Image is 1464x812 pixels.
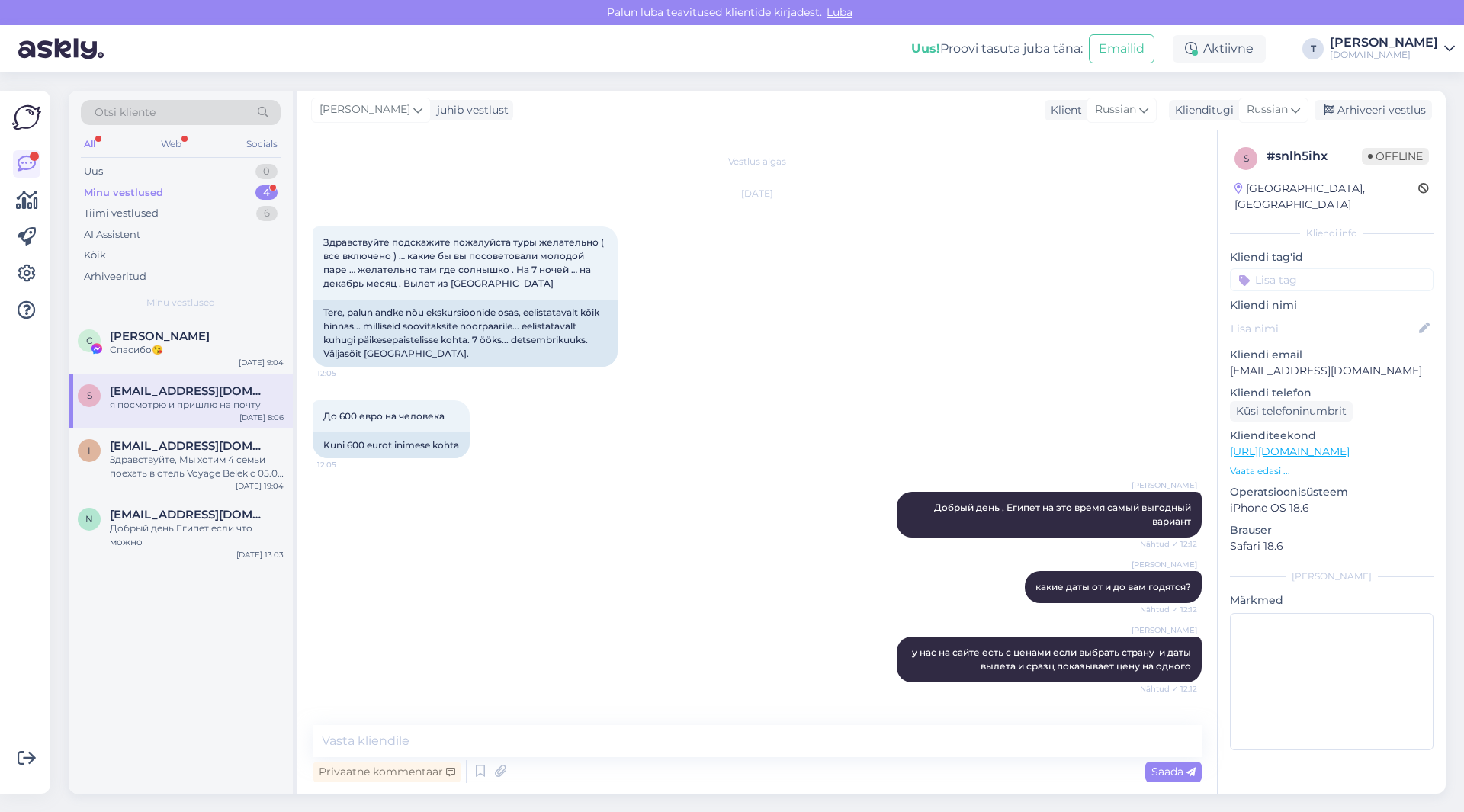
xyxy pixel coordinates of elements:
[110,343,284,357] div: Спасибо😘
[313,762,461,782] div: Privaatne kommentaar
[1267,147,1362,165] div: # snlh5ihx
[313,300,618,367] div: Tere, palun andke nõu ekskursioonide osas, eelistatavalt kõik hinnas... milliseid soovitaksite no...
[110,329,210,343] span: Светлана Дивонина
[1230,297,1433,313] p: Kliendi nimi
[1230,484,1433,500] p: Operatsioonisüsteem
[110,398,284,412] div: я посмотрю и пришлю на почту
[323,236,606,289] span: Здравствуйте подскажите пожалуйста туры желательно ( все включено ) … какие бы вы посоветовали мо...
[84,185,163,201] div: Minu vestlused
[85,513,93,525] span: n
[1362,148,1429,165] span: Offline
[1244,152,1249,164] span: s
[911,40,1083,58] div: Proovi tasuta juba täna:
[1169,102,1234,118] div: Klienditugi
[1302,38,1324,59] div: T
[1230,445,1350,458] a: [URL][DOMAIN_NAME]
[323,410,445,422] span: До 600 евро на человека
[84,269,146,284] div: Arhiveeritud
[1045,102,1082,118] div: Klient
[934,502,1193,527] span: Добрый день , Египет на это время самый выгодный вариант
[1230,500,1433,516] p: iPhone OS 18.6
[317,459,374,470] span: 12:05
[1230,592,1433,608] p: Märkmed
[255,164,278,179] div: 0
[1089,34,1154,63] button: Emailid
[1330,37,1438,49] div: [PERSON_NAME]
[1132,624,1197,636] span: [PERSON_NAME]
[1140,604,1197,615] span: Nähtud ✓ 12:12
[239,357,284,368] div: [DATE] 9:04
[110,384,268,398] span: srgjvy@gmail.com
[110,439,268,453] span: Info@europellet.ee
[158,134,185,154] div: Web
[110,522,284,549] div: Добрый день Египет если что можно
[84,206,159,221] div: Tiimi vestlused
[95,104,156,120] span: Otsi kliente
[1095,101,1136,118] span: Russian
[84,248,106,263] div: Kõik
[912,647,1193,672] span: у нас на сайте есть с ценами если выбрать страну и даты вылета и сразц показывает цену на одного
[1230,428,1433,444] p: Klienditeekond
[81,134,98,154] div: All
[1230,538,1433,554] p: Safari 18.6
[431,102,509,118] div: juhib vestlust
[87,390,92,401] span: s
[110,508,268,522] span: niedrupem@inbox.lv
[313,432,470,458] div: Kuni 600 eurot inimese kohta
[236,549,284,560] div: [DATE] 13:03
[1140,538,1197,550] span: Nähtud ✓ 12:12
[313,187,1202,201] div: [DATE]
[1234,181,1418,213] div: [GEOGRAPHIC_DATA], [GEOGRAPHIC_DATA]
[1230,268,1433,291] input: Lisa tag
[1231,320,1416,337] input: Lisa nimi
[146,296,215,310] span: Minu vestlused
[1230,464,1433,478] p: Vaata edasi ...
[110,453,284,480] div: Здравствуйте, Мы хотим 4 семьи поехать в отель Voyage Belek с 05.06 [DATE] номера в главном здани...
[12,103,41,132] img: Askly Logo
[1230,347,1433,363] p: Kliendi email
[255,185,278,201] div: 4
[1132,559,1197,570] span: [PERSON_NAME]
[313,155,1202,168] div: Vestlus algas
[1230,226,1433,240] div: Kliendi info
[1230,363,1433,379] p: [EMAIL_ADDRESS][DOMAIN_NAME]
[1330,37,1455,61] a: [PERSON_NAME][DOMAIN_NAME]
[1230,401,1353,422] div: Küsi telefoninumbrit
[84,227,140,242] div: AI Assistent
[86,335,93,346] span: С
[1151,765,1196,778] span: Saada
[911,41,940,56] b: Uus!
[88,445,91,456] span: I
[84,164,103,179] div: Uus
[317,367,374,379] span: 12:05
[236,480,284,492] div: [DATE] 19:04
[1140,683,1197,695] span: Nähtud ✓ 12:12
[1315,100,1432,120] div: Arhiveeri vestlus
[1247,101,1288,118] span: Russian
[1230,570,1433,583] div: [PERSON_NAME]
[319,101,410,118] span: [PERSON_NAME]
[1230,385,1433,401] p: Kliendi telefon
[1330,49,1438,61] div: [DOMAIN_NAME]
[822,5,857,19] span: Luba
[239,412,284,423] div: [DATE] 8:06
[1173,35,1266,63] div: Aktiivne
[1230,249,1433,265] p: Kliendi tag'id
[243,134,281,154] div: Socials
[1035,581,1191,592] span: какие даты от и до вам годятся?
[1230,522,1433,538] p: Brauser
[1132,480,1197,491] span: [PERSON_NAME]
[256,206,278,221] div: 6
